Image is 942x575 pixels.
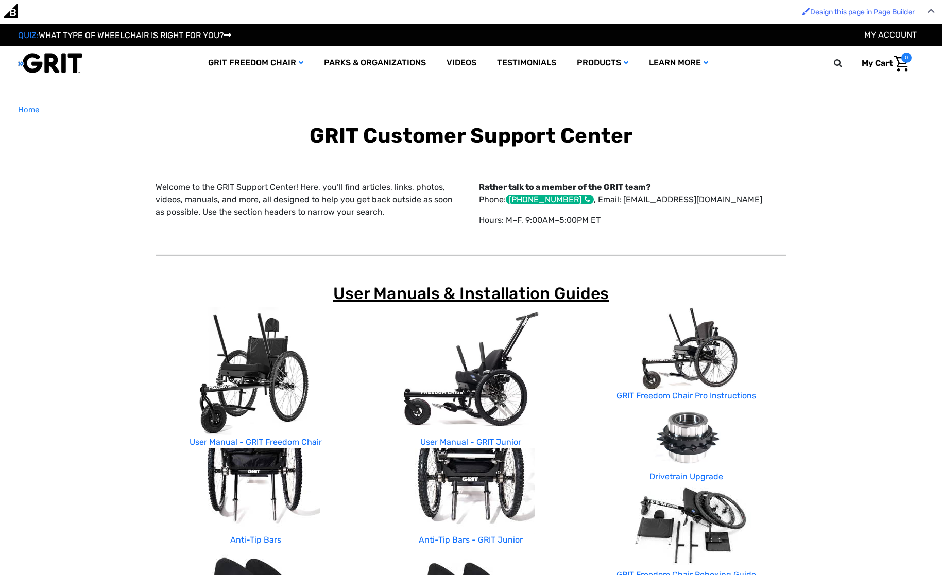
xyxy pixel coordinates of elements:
a: Products [567,46,639,80]
img: Cart [894,56,909,72]
strong: Rather talk to a member of the GRIT team? [479,182,651,192]
a: GRIT Freedom Chair [198,46,314,80]
a: User Manual - GRIT Junior [420,437,521,447]
input: Search [838,53,854,74]
a: QUIZ:WHAT TYPE OF WHEELCHAIR IS RIGHT FOR YOU? [18,30,231,40]
span: User Manuals & Installation Guides [333,284,609,303]
img: GRIT All-Terrain Wheelchair and Mobility Equipment [18,53,82,74]
a: Testimonials [487,46,567,80]
div: [PHONE_NUMBER] [506,195,594,204]
a: GRIT Freedom Chair Pro Instructions [616,391,756,400]
span: QUIZ: [18,30,39,40]
a: Anti-Tip Bars - GRIT Junior [419,535,523,545]
a: Home [18,104,39,116]
a: Account [864,30,917,40]
a: Learn More [639,46,718,80]
nav: Breadcrumb [18,104,924,116]
img: Enabled brush for page builder edit. [802,7,810,15]
span: 0 [901,53,912,63]
a: Videos [436,46,487,80]
span: My Cart [862,58,893,68]
b: GRIT Customer Support Center [310,124,633,148]
span: Home [18,105,39,114]
a: User Manual - GRIT Freedom Chair [190,437,322,447]
a: Drivetrain Upgrade [649,472,723,481]
a: Anti-Tip Bars [230,535,281,545]
p: Phone: , Email: [EMAIL_ADDRESS][DOMAIN_NAME] [479,181,787,206]
img: Close Admin Bar [928,9,935,13]
p: Welcome to the GRIT Support Center! Here, you’ll find articles, links, photos, videos, manuals, a... [156,181,464,218]
p: Hours: M–F, 9:00AM–5:00PM ET [479,214,787,226]
span: Design this page in Page Builder [810,8,915,16]
a: Parks & Organizations [314,46,436,80]
a: Cart with 0 items [854,53,912,74]
a: Enabled brush for page builder edit. Design this page in Page Builder [797,3,920,22]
